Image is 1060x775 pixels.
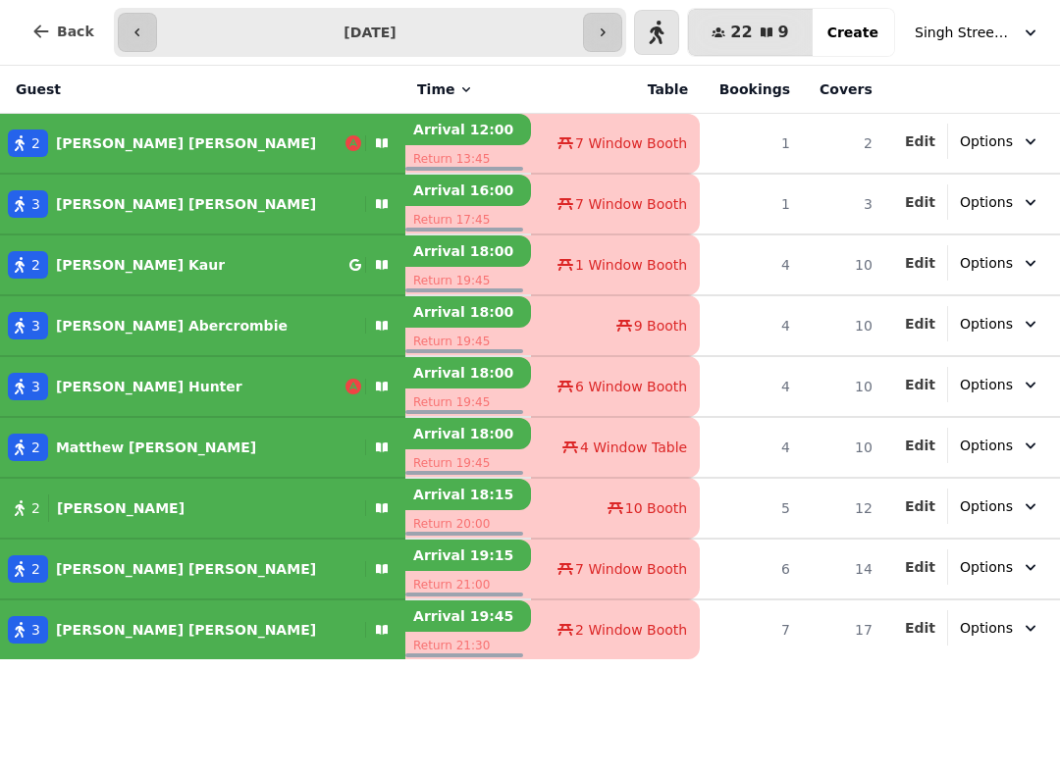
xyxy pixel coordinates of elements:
[531,66,701,114] th: Table
[802,234,884,295] td: 10
[948,428,1052,463] button: Options
[56,316,288,336] p: [PERSON_NAME] Abercrombie
[31,194,40,214] span: 3
[905,134,935,148] span: Edit
[405,510,531,538] p: Return 20:00
[905,253,935,273] button: Edit
[915,23,1013,42] span: Singh Street Bruntsfield
[905,256,935,270] span: Edit
[700,539,802,599] td: 6
[417,79,454,99] span: Time
[56,194,316,214] p: [PERSON_NAME] [PERSON_NAME]
[960,314,1013,334] span: Options
[405,328,531,355] p: Return 19:45
[31,438,40,457] span: 2
[405,235,531,267] p: Arrival 18:00
[802,114,884,175] td: 2
[905,499,935,513] span: Edit
[575,255,687,275] span: 1 Window Booth
[827,26,878,39] span: Create
[405,571,531,598] p: Return 21:00
[802,539,884,599] td: 14
[948,124,1052,159] button: Options
[56,620,316,640] p: [PERSON_NAME] [PERSON_NAME]
[405,479,531,510] p: Arrival 18:15
[405,357,531,388] p: Arrival 18:00
[905,436,935,455] button: Edit
[405,175,531,206] p: Arrival 16:00
[948,489,1052,524] button: Options
[417,79,474,99] button: Time
[960,131,1013,151] span: Options
[575,620,687,640] span: 2 Window Booth
[802,295,884,356] td: 10
[575,194,687,214] span: 7 Window Booth
[31,133,40,153] span: 2
[960,375,1013,394] span: Options
[700,66,802,114] th: Bookings
[948,245,1052,281] button: Options
[688,9,812,56] button: 229
[575,559,687,579] span: 7 Window Booth
[905,621,935,635] span: Edit
[700,599,802,659] td: 7
[700,417,802,478] td: 4
[56,377,242,396] p: [PERSON_NAME] Hunter
[960,557,1013,577] span: Options
[905,378,935,391] span: Edit
[405,449,531,477] p: Return 19:45
[802,599,884,659] td: 17
[802,356,884,417] td: 10
[960,253,1013,273] span: Options
[802,174,884,234] td: 3
[778,25,789,40] span: 9
[905,192,935,212] button: Edit
[948,610,1052,646] button: Options
[905,131,935,151] button: Edit
[575,377,687,396] span: 6 Window Booth
[31,620,40,640] span: 3
[31,498,40,518] span: 2
[56,133,316,153] p: [PERSON_NAME] [PERSON_NAME]
[903,15,1052,50] button: Singh Street Bruntsfield
[57,498,185,518] p: [PERSON_NAME]
[905,439,935,452] span: Edit
[575,133,687,153] span: 7 Window Booth
[730,25,752,40] span: 22
[812,9,894,56] button: Create
[905,560,935,574] span: Edit
[56,438,256,457] p: Matthew [PERSON_NAME]
[405,600,531,632] p: Arrival 19:45
[31,559,40,579] span: 2
[700,114,802,175] td: 1
[905,557,935,577] button: Edit
[905,317,935,331] span: Edit
[960,192,1013,212] span: Options
[802,478,884,539] td: 12
[405,206,531,233] p: Return 17:45
[905,618,935,638] button: Edit
[960,618,1013,638] span: Options
[948,306,1052,341] button: Options
[405,632,531,659] p: Return 21:30
[802,66,884,114] th: Covers
[905,314,935,334] button: Edit
[405,540,531,571] p: Arrival 19:15
[405,267,531,294] p: Return 19:45
[405,296,531,328] p: Arrival 18:00
[960,436,1013,455] span: Options
[405,388,531,416] p: Return 19:45
[634,316,687,336] span: 9 Booth
[56,559,316,579] p: [PERSON_NAME] [PERSON_NAME]
[700,356,802,417] td: 4
[948,184,1052,220] button: Options
[905,195,935,209] span: Edit
[405,114,531,145] p: Arrival 12:00
[16,8,110,55] button: Back
[802,417,884,478] td: 10
[700,478,802,539] td: 5
[948,549,1052,585] button: Options
[31,255,40,275] span: 2
[948,367,1052,402] button: Options
[960,496,1013,516] span: Options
